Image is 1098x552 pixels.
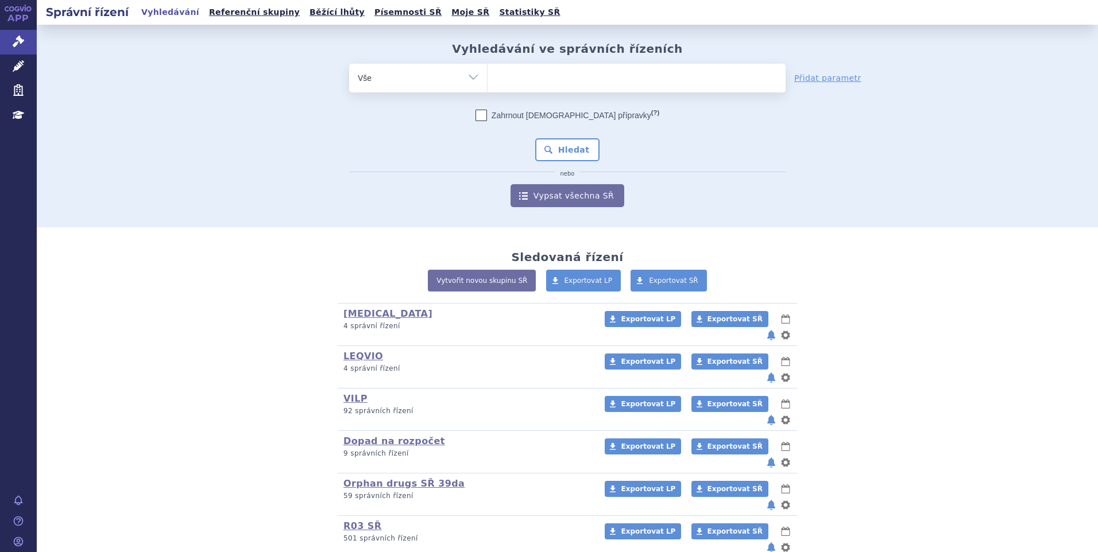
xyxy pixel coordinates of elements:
[555,170,581,177] i: nebo
[621,485,675,493] span: Exportovat LP
[452,42,683,56] h2: Vyhledávání ve správních řízeních
[780,482,791,496] button: lhůty
[621,442,675,450] span: Exportovat LP
[605,523,681,539] a: Exportovat LP
[691,353,768,370] a: Exportovat SŘ
[631,270,707,291] a: Exportovat SŘ
[691,438,768,454] a: Exportovat SŘ
[448,5,493,20] a: Moje SŘ
[707,315,763,323] span: Exportovat SŘ
[780,413,791,427] button: nastavení
[707,442,763,450] span: Exportovat SŘ
[780,312,791,326] button: lhůty
[475,110,659,121] label: Zahrnout [DEMOGRAPHIC_DATA] přípravky
[511,250,623,264] h2: Sledovaná řízení
[343,436,445,446] a: Dopad na rozpočet
[707,357,763,366] span: Exportovat SŘ
[428,270,536,291] a: Vytvořit novou skupinu SŘ
[565,277,613,285] span: Exportovat LP
[343,364,590,374] p: 4 správní řízení
[343,491,590,501] p: 59 správních řízení
[605,311,681,327] a: Exportovat LP
[343,520,381,531] a: R03 SŘ
[780,498,791,512] button: nastavení
[621,357,675,366] span: Exportovat LP
[765,456,777,469] button: notifikace
[765,328,777,342] button: notifikace
[765,413,777,427] button: notifikace
[343,478,465,489] a: Orphan drugs SŘ 39da
[780,371,791,384] button: nastavení
[707,485,763,493] span: Exportovat SŘ
[343,308,432,319] a: [MEDICAL_DATA]
[707,527,763,535] span: Exportovat SŘ
[496,5,563,20] a: Statistiky SŘ
[780,524,791,538] button: lhůty
[780,440,791,453] button: lhůty
[691,396,768,412] a: Exportovat SŘ
[691,523,768,539] a: Exportovat SŘ
[605,353,681,370] a: Exportovat LP
[780,355,791,368] button: lhůty
[206,5,303,20] a: Referenční skupiny
[765,371,777,384] button: notifikace
[343,449,590,458] p: 9 správních řízení
[794,72,861,84] a: Přidat parametr
[343,351,383,361] a: LEQVIO
[691,481,768,497] a: Exportovat SŘ
[605,438,681,454] a: Exportovat LP
[343,534,590,543] p: 501 správních řízení
[765,498,777,512] button: notifikace
[138,5,203,20] a: Vyhledávání
[651,109,659,116] abbr: (?)
[621,527,675,535] span: Exportovat LP
[343,393,368,404] a: VILP
[605,396,681,412] a: Exportovat LP
[621,315,675,323] span: Exportovat LP
[780,328,791,342] button: nastavení
[780,397,791,411] button: lhůty
[371,5,445,20] a: Písemnosti SŘ
[306,5,368,20] a: Běžící lhůty
[707,400,763,408] span: Exportovat SŘ
[535,138,600,161] button: Hledat
[546,270,621,291] a: Exportovat LP
[780,456,791,469] button: nastavení
[605,481,681,497] a: Exportovat LP
[691,311,768,327] a: Exportovat SŘ
[621,400,675,408] span: Exportovat LP
[37,4,138,20] h2: Správní řízení
[343,321,590,331] p: 4 správní řízení
[343,406,590,416] p: 92 správních řízení
[511,184,624,207] a: Vypsat všechna SŘ
[649,277,698,285] span: Exportovat SŘ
